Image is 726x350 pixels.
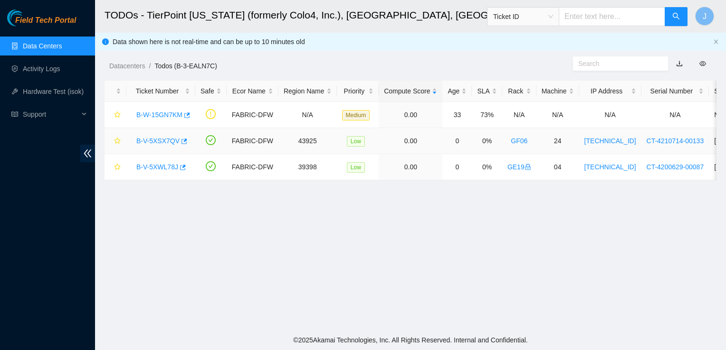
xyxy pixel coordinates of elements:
input: Enter text here... [559,7,665,26]
span: J [703,10,707,22]
a: CT-4200629-00087 [647,163,704,171]
a: Todos (B-3-EALN7C) [154,62,217,70]
a: Activity Logs [23,65,60,73]
td: 0.00 [379,128,442,154]
a: download [676,60,683,67]
span: star [114,138,121,145]
button: download [669,56,690,71]
td: N/A [641,102,709,128]
a: CT-4210714-00133 [647,137,704,145]
img: Akamai Technologies [7,9,48,26]
button: search [665,7,688,26]
footer: © 2025 Akamai Technologies, Inc. All Rights Reserved. Internal and Confidential. [95,330,726,350]
a: Data Centers [23,42,62,50]
span: check-circle [206,135,216,145]
td: 43925 [278,128,337,154]
td: 0 [442,154,472,180]
a: Akamai TechnologiesField Tech Portal [7,17,76,29]
td: N/A [579,102,641,128]
td: FABRIC-DFW [227,102,278,128]
span: read [11,111,18,118]
a: B-W-15GN7KM [136,111,182,119]
td: 33 [442,102,472,128]
span: Ticket ID [493,9,553,24]
span: star [114,164,121,171]
span: lock [525,164,531,170]
span: Support [23,105,79,124]
a: Hardware Test (isok) [23,88,84,95]
button: star [110,107,121,122]
td: FABRIC-DFW [227,128,278,154]
td: 39398 [278,154,337,180]
span: Medium [342,110,370,120]
td: 0% [472,128,502,154]
a: B-V-5XWL78J [136,163,178,171]
a: Datacenters [109,62,145,70]
span: Field Tech Portal [15,16,76,25]
td: 0.00 [379,102,442,128]
span: check-circle [206,161,216,171]
span: exclamation-circle [206,109,216,119]
td: 04 [536,154,579,180]
td: FABRIC-DFW [227,154,278,180]
a: B-V-5XSX7QV [136,137,180,145]
button: J [695,7,714,26]
span: eye [699,60,706,67]
td: N/A [536,102,579,128]
a: GE19lock [507,163,531,171]
span: double-left [80,145,95,162]
td: 0% [472,154,502,180]
td: N/A [278,102,337,128]
span: Low [347,136,365,147]
td: 0 [442,128,472,154]
td: 73% [472,102,502,128]
span: Low [347,162,365,173]
a: GF06 [511,137,527,145]
button: star [110,133,121,148]
a: [TECHNICAL_ID] [584,137,636,145]
span: / [149,62,151,70]
input: Search [578,58,655,69]
button: star [110,159,121,175]
td: 0.00 [379,154,442,180]
td: N/A [502,102,536,128]
button: close [713,39,719,45]
a: [TECHNICAL_ID] [584,163,636,171]
td: 24 [536,128,579,154]
span: search [672,12,680,21]
span: star [114,111,121,119]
